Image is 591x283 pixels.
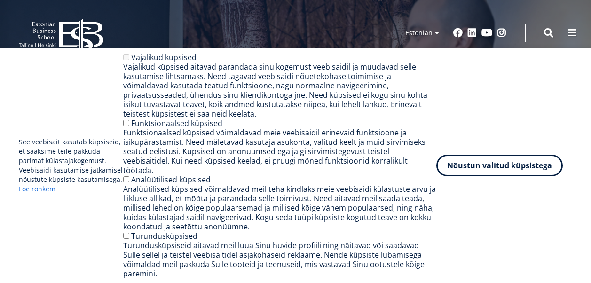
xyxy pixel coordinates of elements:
[123,241,437,278] div: Turundusküpsiseid aitavad meil luua Sinu huvide profiili ning näitavad või saadavad Sulle sellel ...
[131,52,197,63] label: Vajalikud küpsised
[131,118,222,128] label: Funktsionaalsed küpsised
[481,28,492,38] a: Youtube
[19,137,123,194] p: See veebisait kasutab küpsiseid, et saaksime teile pakkuda parimat külastajakogemust. Veebisaidi ...
[123,128,437,175] div: Funktsionaalsed küpsised võimaldavad meie veebisaidil erinevaid funktsioone ja isikupärastamist. ...
[123,184,437,231] div: Analüütilised küpsised võimaldavad meil teha kindlaks meie veebisaidi külastuste arvu ja liikluse...
[131,174,211,185] label: Analüütilised küpsised
[467,28,477,38] a: Linkedin
[123,62,437,118] div: Vajalikud küpsised aitavad parandada sinu kogemust veebisaidil ja muudavad selle kasutamise lihts...
[436,155,563,176] button: Nõustun valitud küpsistega
[497,28,506,38] a: Instagram
[19,184,55,194] a: Loe rohkem
[453,28,463,38] a: Facebook
[131,231,197,241] label: Turundusküpsised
